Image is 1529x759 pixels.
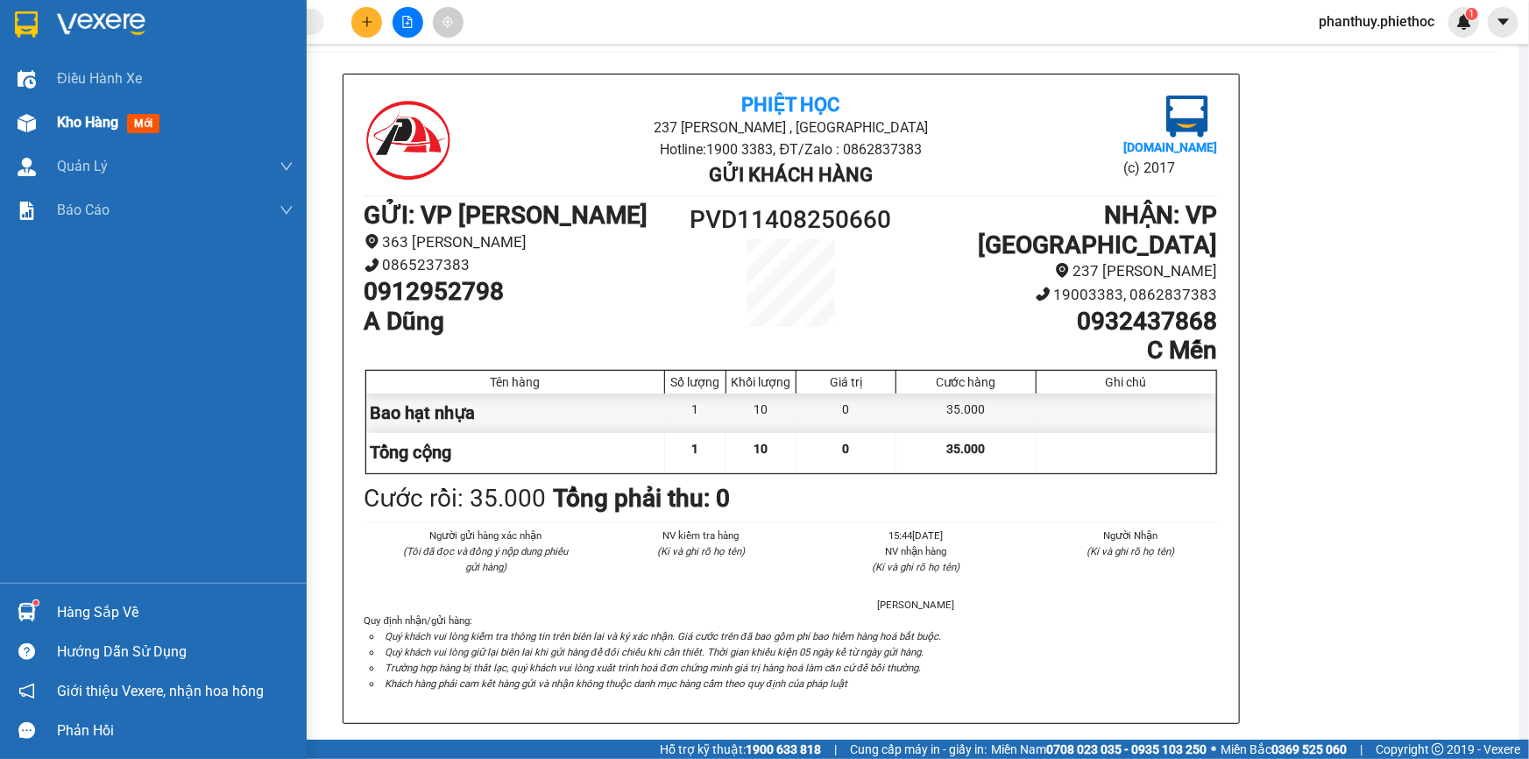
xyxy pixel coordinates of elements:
b: GỬI : VP [PERSON_NAME] [365,201,648,230]
div: Giá trị [801,375,891,389]
img: logo.jpg [1166,96,1208,138]
img: logo-vxr [15,11,38,38]
span: Báo cáo [57,199,110,221]
i: Khách hàng phải cam kết hàng gửi và nhận không thuộc danh mục hàng cấm theo quy định của pháp luật [386,677,847,690]
span: notification [18,683,35,699]
span: 0 [843,442,850,456]
span: 10 [754,442,768,456]
b: NHẬN : VP [GEOGRAPHIC_DATA] [979,201,1218,259]
strong: 1900 633 818 [746,742,821,756]
button: file-add [393,7,423,38]
li: NV kiểm tra hàng [614,528,788,543]
div: Cước hàng [901,375,1030,389]
div: Phản hồi [57,718,294,744]
i: (Tôi đã đọc và đồng ý nộp dung phiếu gửi hàng) [403,545,568,573]
button: caret-down [1488,7,1518,38]
img: logo.jpg [365,96,452,183]
i: Quý khách vui lòng kiểm tra thông tin trên biên lai và ký xác nhận. Giá cước trên đã bao gồm phí ... [386,630,941,642]
span: aim [442,16,454,28]
i: (Kí và ghi rõ họ tên) [872,561,959,573]
h1: 0932437868 [897,307,1217,337]
span: question-circle [18,643,35,660]
i: (Kí và ghi rõ họ tên) [657,545,745,557]
span: Kho hàng [57,114,118,131]
img: warehouse-icon [18,70,36,89]
span: Quản Lý [57,155,108,177]
li: Hotline: 1900 3383, ĐT/Zalo : 0862837383 [506,138,1075,160]
li: 237 [PERSON_NAME] , [GEOGRAPHIC_DATA] [164,43,733,65]
span: caret-down [1496,14,1511,30]
strong: 0369 525 060 [1271,742,1347,756]
span: mới [127,114,159,133]
span: 1 [692,442,699,456]
h1: A Dũng [365,307,684,337]
div: Khối lượng [731,375,791,389]
li: [PERSON_NAME] [830,597,1003,613]
span: Giới thiệu Vexere, nhận hoa hồng [57,680,264,702]
li: Người Nhận [1044,528,1218,543]
b: GỬI : VP [PERSON_NAME] [22,127,306,156]
div: Tên hàng [371,375,661,389]
li: Người gửi hàng xác nhận [400,528,573,543]
span: message [18,722,35,739]
i: (Kí và ghi rõ họ tên) [1087,545,1175,557]
span: Điều hành xe [57,67,142,89]
b: [DOMAIN_NAME] [1123,140,1217,154]
span: phone [365,258,379,273]
li: 19003383, 0862837383 [897,283,1217,307]
span: Miền Bắc [1221,740,1347,759]
span: phone [1036,287,1051,301]
li: 15:44[DATE] [830,528,1003,543]
i: Trường hợp hàng bị thất lạc, quý khách vui lòng xuất trình hoá đơn chứng minh giá trị hàng hoá là... [386,662,922,674]
span: Cung cấp máy in - giấy in: [850,740,987,759]
button: plus [351,7,382,38]
li: 237 [PERSON_NAME] , [GEOGRAPHIC_DATA] [506,117,1075,138]
div: Hướng dẫn sử dụng [57,639,294,665]
li: Hotline: 1900 3383, ĐT/Zalo : 0862837383 [164,65,733,87]
div: 10 [726,394,796,433]
div: 1 [665,394,726,433]
li: NV nhận hàng [830,543,1003,559]
b: Phiệt Học [741,94,839,116]
div: Số lượng [669,375,721,389]
span: environment [1055,263,1070,278]
sup: 1 [33,600,39,606]
li: (c) 2017 [1123,157,1217,179]
span: environment [365,234,379,249]
b: Tổng phải thu: 0 [554,484,731,513]
sup: 1 [1466,8,1478,20]
i: Quý khách vui lòng giữ lại biên lai khi gửi hàng để đối chiếu khi cần thiết. Thời gian khiếu kiện... [386,646,924,658]
b: Gửi khách hàng [709,164,873,186]
img: warehouse-icon [18,603,36,621]
span: 1 [1469,8,1475,20]
div: Hàng sắp về [57,599,294,626]
span: | [1360,740,1363,759]
span: plus [361,16,373,28]
img: warehouse-icon [18,158,36,176]
div: Quy định nhận/gửi hàng : [365,613,1218,692]
span: ⚪️ [1211,746,1216,753]
div: 0 [796,394,896,433]
span: 35.000 [946,442,985,456]
li: 0865237383 [365,253,684,277]
span: down [280,160,294,174]
img: icon-new-feature [1456,14,1472,30]
span: file-add [401,16,414,28]
li: 237 [PERSON_NAME] [897,259,1217,283]
span: copyright [1432,743,1444,755]
strong: 0708 023 035 - 0935 103 250 [1046,742,1207,756]
h1: 0912952798 [365,277,684,307]
img: warehouse-icon [18,114,36,132]
span: Hỗ trợ kỹ thuật: [660,740,821,759]
div: Cước rồi : 35.000 [365,479,547,518]
span: Miền Nam [991,740,1207,759]
span: phanthuy.phiethoc [1305,11,1448,32]
div: 35.000 [896,394,1036,433]
h1: C Mến [897,336,1217,365]
img: logo.jpg [22,22,110,110]
h1: PVD11408250660 [684,201,898,239]
li: 363 [PERSON_NAME] [365,231,684,254]
div: Ghi chú [1041,375,1212,389]
div: Bao hạt nhựa [366,394,666,433]
span: | [834,740,837,759]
